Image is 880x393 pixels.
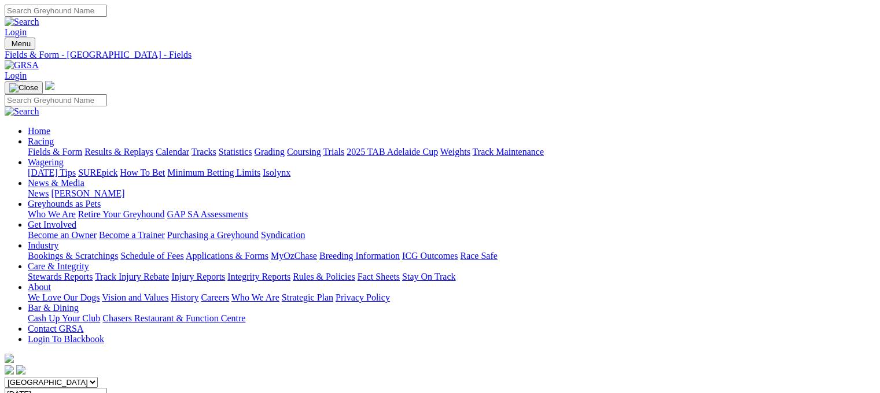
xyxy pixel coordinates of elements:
[460,251,497,261] a: Race Safe
[271,251,317,261] a: MyOzChase
[336,292,390,302] a: Privacy Policy
[5,71,27,80] a: Login
[440,147,470,157] a: Weights
[28,251,875,261] div: Industry
[5,94,107,106] input: Search
[102,292,168,302] a: Vision and Values
[28,147,82,157] a: Fields & Form
[293,272,355,281] a: Rules & Policies
[5,60,39,71] img: GRSA
[5,365,14,375] img: facebook.svg
[167,209,248,219] a: GAP SA Assessments
[28,261,89,271] a: Care & Integrity
[186,251,268,261] a: Applications & Forms
[51,188,124,198] a: [PERSON_NAME]
[28,168,76,177] a: [DATE] Tips
[28,209,76,219] a: Who We Are
[263,168,290,177] a: Isolynx
[28,147,875,157] div: Racing
[78,209,165,219] a: Retire Your Greyhound
[28,178,84,188] a: News & Media
[231,292,279,302] a: Who We Are
[219,147,252,157] a: Statistics
[28,230,97,240] a: Become an Owner
[255,147,285,157] a: Grading
[227,272,290,281] a: Integrity Reports
[84,147,153,157] a: Results & Replays
[28,157,64,167] a: Wagering
[5,5,107,17] input: Search
[5,106,39,117] img: Search
[28,324,83,333] a: Contact GRSA
[5,27,27,37] a: Login
[5,354,14,363] img: logo-grsa-white.png
[28,334,104,344] a: Login To Blackbook
[120,168,165,177] a: How To Bet
[261,230,305,240] a: Syndication
[12,39,31,48] span: Menu
[28,272,875,282] div: Care & Integrity
[5,50,875,60] a: Fields & Form - [GEOGRAPHIC_DATA] - Fields
[28,282,51,292] a: About
[473,147,544,157] a: Track Maintenance
[5,38,35,50] button: Toggle navigation
[5,17,39,27] img: Search
[28,251,118,261] a: Bookings & Scratchings
[167,168,260,177] a: Minimum Betting Limits
[28,230,875,240] div: Get Involved
[167,230,259,240] a: Purchasing a Greyhound
[78,168,117,177] a: SUREpick
[192,147,216,157] a: Tracks
[347,147,438,157] a: 2025 TAB Adelaide Cup
[282,292,333,302] a: Strategic Plan
[358,272,400,281] a: Fact Sheets
[95,272,169,281] a: Track Injury Rebate
[28,272,93,281] a: Stewards Reports
[28,188,875,199] div: News & Media
[402,251,458,261] a: ICG Outcomes
[287,147,321,157] a: Coursing
[16,365,25,375] img: twitter.svg
[28,209,875,220] div: Greyhounds as Pets
[28,168,875,178] div: Wagering
[171,292,198,302] a: History
[99,230,165,240] a: Become a Trainer
[28,240,58,250] a: Industry
[28,313,875,324] div: Bar & Dining
[28,126,50,136] a: Home
[28,292,875,303] div: About
[28,220,76,229] a: Get Involved
[28,313,100,323] a: Cash Up Your Club
[120,251,183,261] a: Schedule of Fees
[28,136,54,146] a: Racing
[323,147,344,157] a: Trials
[9,83,38,92] img: Close
[5,81,43,94] button: Toggle navigation
[28,303,79,313] a: Bar & Dining
[171,272,225,281] a: Injury Reports
[28,199,101,209] a: Greyhounds as Pets
[45,81,54,90] img: logo-grsa-white.png
[319,251,400,261] a: Breeding Information
[156,147,189,157] a: Calendar
[28,292,100,302] a: We Love Our Dogs
[201,292,229,302] a: Careers
[402,272,455,281] a: Stay On Track
[102,313,245,323] a: Chasers Restaurant & Function Centre
[28,188,49,198] a: News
